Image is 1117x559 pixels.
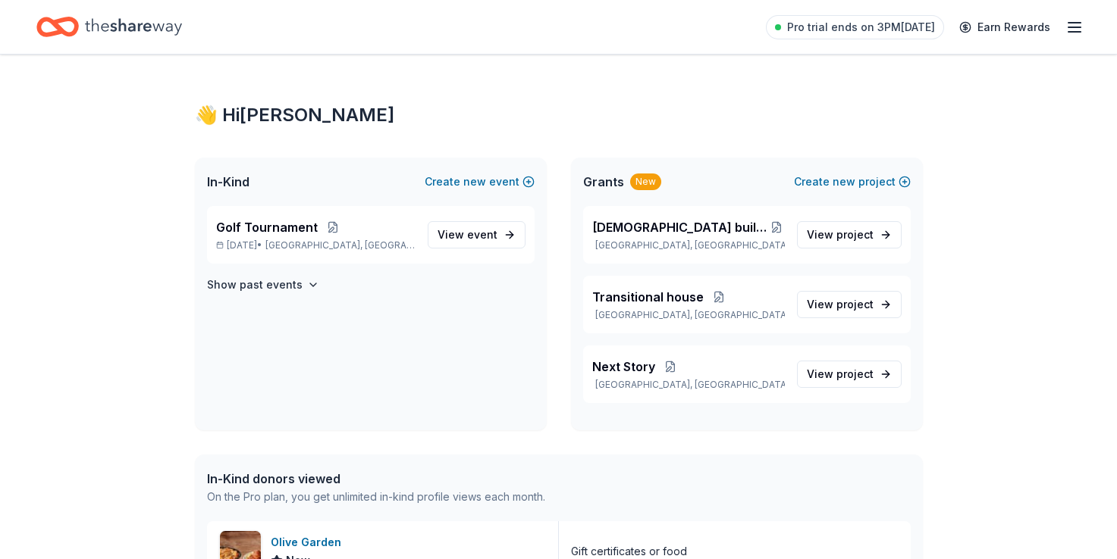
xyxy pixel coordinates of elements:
button: Show past events [207,276,319,294]
span: project [836,228,874,241]
a: View event [428,221,526,248]
span: Golf Tournament [216,218,318,236]
p: [GEOGRAPHIC_DATA], [GEOGRAPHIC_DATA] [592,239,785,251]
a: Earn Rewards [950,14,1059,41]
span: View [438,226,497,244]
span: Grants [583,173,624,191]
a: View project [797,291,902,318]
div: Olive Garden [271,533,347,551]
div: In-Kind donors viewed [207,470,545,488]
button: Createnewevent [425,173,535,191]
div: 👋 Hi [PERSON_NAME] [195,103,923,127]
button: Createnewproject [794,173,911,191]
div: On the Pro plan, you get unlimited in-kind profile views each month. [207,488,545,506]
a: Pro trial ends on 3PM[DATE] [766,15,944,39]
span: View [807,226,874,244]
p: [DATE] • [216,239,416,251]
a: View project [797,361,902,388]
span: View [807,295,874,314]
span: event [467,228,497,241]
span: new [463,173,486,191]
span: Pro trial ends on 3PM[DATE] [787,18,935,36]
span: project [836,298,874,311]
span: Transitional house [592,288,704,306]
span: View [807,365,874,383]
div: New [630,173,661,190]
span: In-Kind [207,173,249,191]
span: [GEOGRAPHIC_DATA], [GEOGRAPHIC_DATA] [265,239,415,251]
h4: Show past events [207,276,303,294]
span: [DEMOGRAPHIC_DATA] building [GEOGRAPHIC_DATA] [592,218,768,236]
span: new [833,173,855,191]
a: View project [797,221,902,248]
p: [GEOGRAPHIC_DATA], [GEOGRAPHIC_DATA] [592,309,785,321]
span: project [836,367,874,380]
p: [GEOGRAPHIC_DATA], [GEOGRAPHIC_DATA] [592,379,785,391]
a: Home [36,9,182,45]
span: Next Story [592,358,655,376]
